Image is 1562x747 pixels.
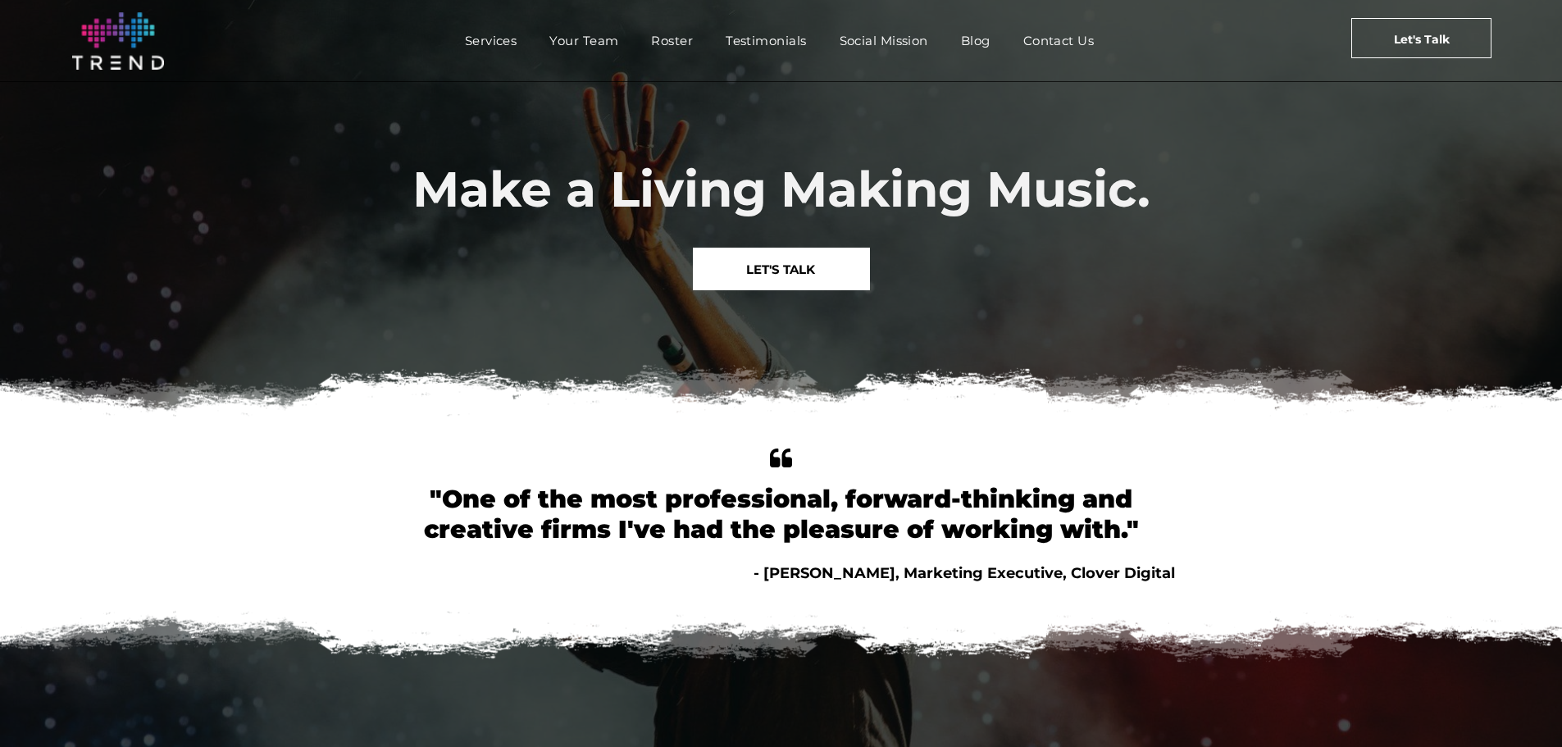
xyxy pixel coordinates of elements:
[533,29,635,52] a: Your Team
[1007,29,1111,52] a: Contact Us
[635,29,709,52] a: Roster
[72,12,164,70] img: logo
[945,29,1007,52] a: Blog
[823,29,945,52] a: Social Mission
[754,564,1175,582] span: - [PERSON_NAME], Marketing Executive, Clover Digital
[449,29,534,52] a: Services
[693,248,870,290] a: LET'S TALK
[1394,19,1450,60] span: Let's Talk
[1351,18,1491,58] a: Let's Talk
[746,248,815,290] span: LET'S TALK
[709,29,822,52] a: Testimonials
[412,159,1150,219] span: Make a Living Making Music.
[424,484,1139,544] font: "One of the most professional, forward-thinking and creative firms I've had the pleasure of worki...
